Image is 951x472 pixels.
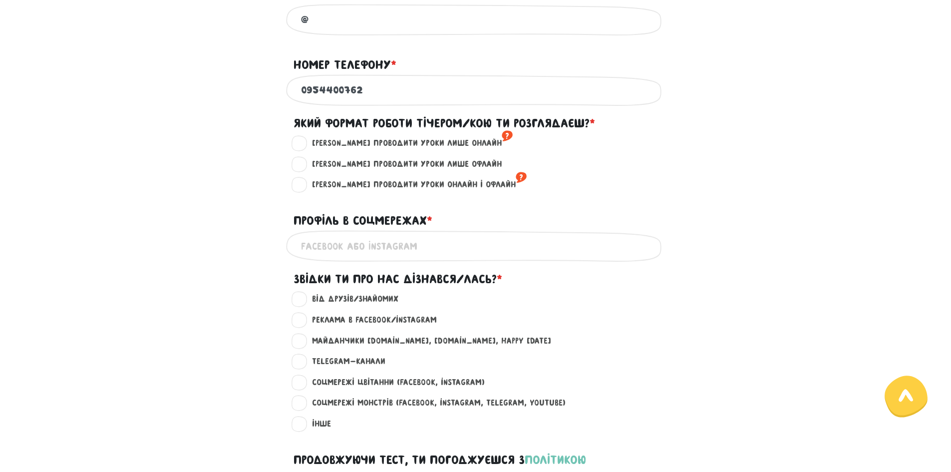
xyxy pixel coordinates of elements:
[304,158,502,171] label: [PERSON_NAME] проводити уроки лише офлайн
[294,211,432,230] label: Профіль в соцмережах
[304,137,513,150] label: [PERSON_NAME] проводити уроки лише онлайн
[301,8,650,31] input: @engmogen
[304,418,331,431] label: Інше
[304,397,566,410] label: Соцмережі Монстрів (Facebook, Instagram, Telegram, Youtube)
[304,293,398,306] label: Від друзів/знайомих
[301,235,650,257] input: Facebook або Instagram
[516,169,527,185] sup: ?
[304,335,551,348] label: Майданчики [DOMAIN_NAME], [DOMAIN_NAME], happy [DATE]
[294,114,595,133] label: Який формат роботи тічером/кою ти розглядаєш?
[502,128,513,144] sup: ?
[304,355,385,368] label: Telegram-канали
[294,55,396,74] label: Номер телефону
[304,178,527,191] label: [PERSON_NAME] проводити уроки онлайн і офлайн
[294,270,502,289] label: Звідки ти про нас дізнався/лась?
[301,79,650,101] input: +38 093 123 45 67
[304,376,485,389] label: Соцмережі Цвітанни (Facebook, Instagram)
[304,314,437,327] label: Реклама в Facebook/Instagram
